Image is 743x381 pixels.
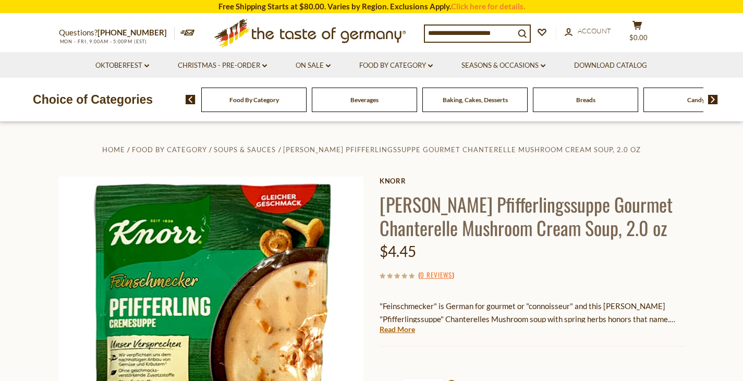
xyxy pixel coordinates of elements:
[98,28,167,37] a: [PHONE_NUMBER]
[59,39,148,44] span: MON - FRI, 9:00AM - 5:00PM (EST)
[629,33,648,42] span: $0.00
[380,177,685,185] a: Knorr
[178,60,267,71] a: Christmas - PRE-ORDER
[283,145,641,154] a: [PERSON_NAME] Pfifferlingssuppe Gourmet Chanterelle Mushroom Cream Soup, 2.0 oz
[380,300,685,326] p: "Feinschmecker" is German for gourmet or "connoisseur" and this [PERSON_NAME] "Pfifferlingssuppe"...
[578,27,611,35] span: Account
[380,324,415,335] a: Read More
[380,192,685,239] h1: [PERSON_NAME] Pfifferlingssuppe Gourmet Chanterelle Mushroom Cream Soup, 2.0 oz
[622,20,653,46] button: $0.00
[214,145,276,154] a: Soups & Sauces
[359,60,433,71] a: Food By Category
[708,95,718,104] img: next arrow
[461,60,545,71] a: Seasons & Occasions
[574,60,647,71] a: Download Catalog
[350,96,379,104] a: Beverages
[687,96,705,104] a: Candy
[102,145,125,154] a: Home
[59,26,175,40] p: Questions?
[565,26,611,37] a: Account
[229,96,279,104] a: Food By Category
[95,60,149,71] a: Oktoberfest
[576,96,595,104] a: Breads
[380,242,416,260] span: $4.45
[443,96,508,104] a: Baking, Cakes, Desserts
[132,145,207,154] a: Food By Category
[296,60,331,71] a: On Sale
[186,95,196,104] img: previous arrow
[418,269,454,280] span: ( )
[420,269,452,281] a: 0 Reviews
[451,2,525,11] a: Click here for details.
